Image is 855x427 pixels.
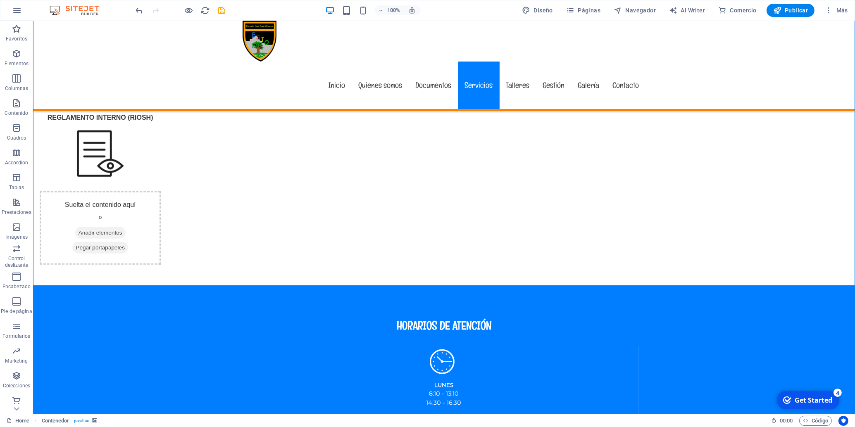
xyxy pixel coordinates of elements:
p: Encabezado [2,283,31,290]
span: Páginas [566,6,600,14]
button: 100% [375,5,404,15]
p: Tablas [9,184,24,191]
i: Guardar (Ctrl+S) [217,6,227,15]
span: Haz clic para seleccionar y doble clic para editar [42,416,69,426]
button: reload [200,5,210,15]
p: Columnas [5,85,29,92]
span: : [786,418,787,424]
h6: 100% [387,5,400,15]
div: 4 [61,1,69,9]
span: AI Writer [669,6,705,14]
span: Añadir elementos [42,206,93,218]
i: Al redimensionar, ajustar el nivel de zoom automáticamente para ajustarse al dispositivo elegido. [409,7,416,14]
p: Colecciones [3,382,30,389]
span: Diseño [522,6,553,14]
div: Diseño (Ctrl+Alt+Y) [519,4,556,17]
i: Deshacer: Cambiar texto (Ctrl+Z) [135,6,144,15]
button: Publicar [767,4,815,17]
button: Comercio [715,4,760,17]
span: Comercio [718,6,757,14]
a: Haz clic para cancelar la selección y doble clic para abrir páginas [7,416,29,426]
p: Cuadros [7,135,26,141]
nav: breadcrumb [42,416,98,426]
button: Navegador [610,4,659,17]
div: Get Started [22,8,60,17]
span: Navegador [614,6,656,14]
span: . parallax [73,416,89,426]
p: Pie de página [1,308,32,315]
span: 00 00 [780,416,793,426]
p: Accordion [5,159,28,166]
p: Contenido [5,110,28,116]
p: Prestaciones [2,209,31,216]
button: Diseño [519,4,556,17]
button: Usercentrics [838,416,848,426]
p: Elementos [5,60,29,67]
button: Páginas [563,4,604,17]
p: Imágenes [5,234,28,240]
span: Más [824,6,848,14]
button: AI Writer [666,4,708,17]
button: undo [134,5,144,15]
p: Marketing [5,358,28,364]
div: Get Started 4 items remaining, 20% complete [5,3,67,21]
i: Este elemento contiene un fondo [92,418,97,423]
button: Más [821,4,851,17]
p: Favoritos [6,36,27,42]
span: Pegar portapapeles [39,221,95,233]
span: Código [803,416,828,426]
button: Código [799,416,832,426]
div: Suelta el contenido aquí [7,171,128,244]
span: Publicar [773,6,808,14]
img: Editor Logo [48,5,110,15]
p: Formularios [2,333,30,339]
button: save [217,5,227,15]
